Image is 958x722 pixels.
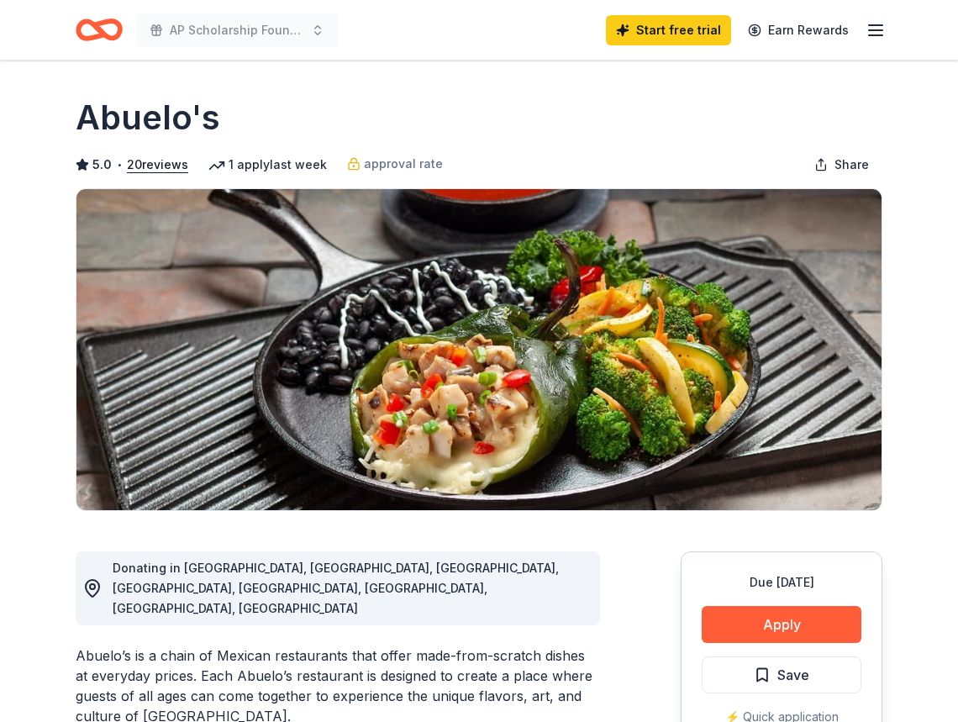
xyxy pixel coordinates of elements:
[208,155,327,175] div: 1 apply last week
[702,656,861,693] button: Save
[347,154,443,174] a: approval rate
[170,20,304,40] span: AP Scholarship Foundation Casino Night & Silent Auction
[834,155,869,175] span: Share
[702,606,861,643] button: Apply
[117,158,123,171] span: •
[76,94,220,141] h1: Abuelo's
[113,561,559,615] span: Donating in [GEOGRAPHIC_DATA], [GEOGRAPHIC_DATA], [GEOGRAPHIC_DATA], [GEOGRAPHIC_DATA], [GEOGRAPH...
[76,10,123,50] a: Home
[92,155,112,175] span: 5.0
[136,13,338,47] button: AP Scholarship Foundation Casino Night & Silent Auction
[738,15,859,45] a: Earn Rewards
[606,15,731,45] a: Start free trial
[777,664,809,686] span: Save
[702,572,861,593] div: Due [DATE]
[127,155,188,175] button: 20reviews
[76,189,882,510] img: Image for Abuelo's
[801,148,882,182] button: Share
[364,154,443,174] span: approval rate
